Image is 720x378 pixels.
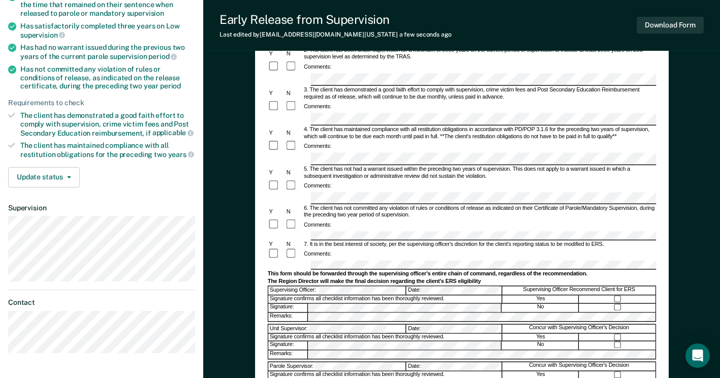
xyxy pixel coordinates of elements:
[268,350,308,358] div: Remarks:
[8,167,80,187] button: Update status
[8,99,195,107] div: Requirements to check
[267,271,656,278] div: This form should be forwarded through the supervising officer's entire chain of command, regardle...
[302,222,333,229] div: Comments:
[503,303,579,311] div: No
[503,362,656,370] div: Concur with Supervising Officer's Decision
[20,31,65,39] span: supervision
[8,204,195,212] dt: Supervision
[268,333,502,340] div: Signature confirms all checklist information has been thoroughly reviewed.
[220,12,452,27] div: Early Release from Supervision
[20,141,195,159] div: The client has maintained compliance with all restitution obligations for the preceding two
[302,126,656,140] div: 4. The client has maintained compliance with all restitution obligations in accordance with PD/PO...
[503,371,579,378] div: Yes
[268,312,308,321] div: Remarks:
[285,130,302,137] div: N
[285,209,302,216] div: N
[267,51,285,58] div: Y
[302,166,656,179] div: 5. The client has not had a warrant issued within the preceding two years of supervision. This do...
[267,169,285,176] div: Y
[127,9,164,17] span: supervision
[8,298,195,307] dt: Contact
[267,209,285,216] div: Y
[268,287,406,295] div: Supervising Officer:
[302,143,333,150] div: Comments:
[267,241,285,248] div: Y
[285,241,302,248] div: N
[302,241,656,248] div: 7. It is in the best interest of society, per the supervising officer's discretion for the client...
[267,278,656,286] div: The Region Director will make the final decision regarding the client's ERS eligibility
[302,87,656,101] div: 3. The client has demonstrated a good faith effort to comply with supervision, crime victim fees ...
[160,82,181,90] span: period
[302,64,333,71] div: Comments:
[168,150,194,159] span: years
[503,287,656,295] div: Supervising Officer Recommend Client for ERS
[268,324,406,332] div: Unit Supervisor:
[503,333,579,340] div: Yes
[406,287,502,295] div: Date:
[399,31,452,38] span: a few seconds ago
[20,111,195,137] div: The client has demonstrated a good faith effort to comply with supervision, crime victim fees and...
[406,324,502,332] div: Date:
[285,169,302,176] div: N
[503,296,579,303] div: Yes
[302,47,656,61] div: 2. The client has been under supervision for a minimum of three years on the current period of su...
[268,362,406,370] div: Parole Supervisor:
[302,182,333,190] div: Comments:
[268,371,502,378] div: Signature confirms all checklist information has been thoroughly reviewed.
[685,343,710,368] div: Open Intercom Messenger
[285,51,302,58] div: N
[406,362,502,370] div: Date:
[268,296,502,303] div: Signature confirms all checklist information has been thoroughly reviewed.
[268,341,308,350] div: Signature:
[302,205,656,219] div: 6. The client has not committed any violation of rules or conditions of release as indicated on t...
[285,90,302,97] div: N
[20,65,195,90] div: Has not committed any violation of rules or conditions of release, as indicated on the release ce...
[637,17,704,34] button: Download Form
[267,90,285,97] div: Y
[148,52,177,60] span: period
[302,251,333,258] div: Comments:
[503,341,579,350] div: No
[220,31,452,38] div: Last edited by [EMAIL_ADDRESS][DOMAIN_NAME][US_STATE]
[20,22,195,39] div: Has satisfactorily completed three years on Low
[302,103,333,110] div: Comments:
[267,130,285,137] div: Y
[268,303,308,311] div: Signature:
[503,324,656,332] div: Concur with Supervising Officer's Decision
[152,129,194,137] span: applicable
[20,43,195,60] div: Has had no warrant issued during the previous two years of the current parole supervision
